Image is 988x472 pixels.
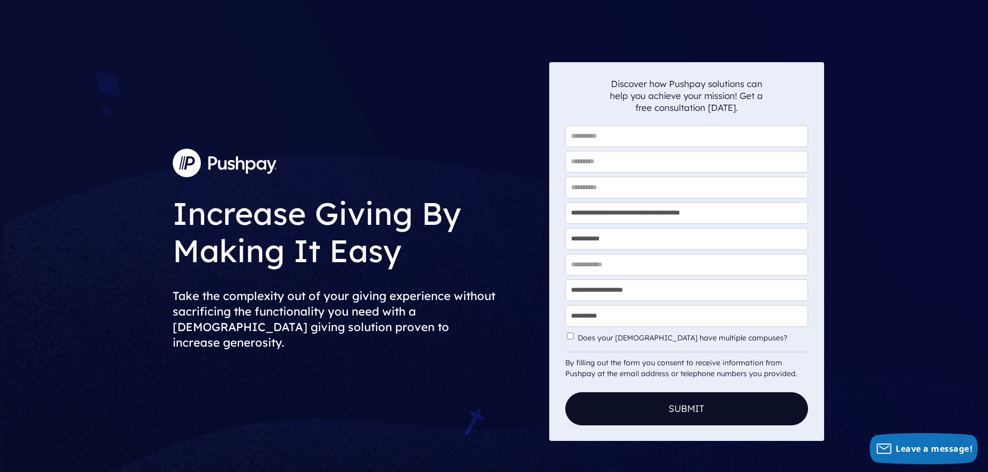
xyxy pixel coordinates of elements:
[870,433,978,464] button: Leave a message!
[610,78,763,113] p: Discover how Pushpay solutions can help you achieve your mission! Get a free consultation [DATE].
[896,443,972,454] span: Leave a message!
[578,334,805,342] label: Does your [DEMOGRAPHIC_DATA] have multiple campuses?
[173,280,541,359] h2: Take the complexity out of your giving experience without sacrificing the functionality you need ...
[565,392,808,425] button: Submit
[173,187,541,272] h1: Increase Giving By Making It Easy
[565,352,808,379] div: By filling out the form you consent to receive information from Pushpay at the email address or t...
